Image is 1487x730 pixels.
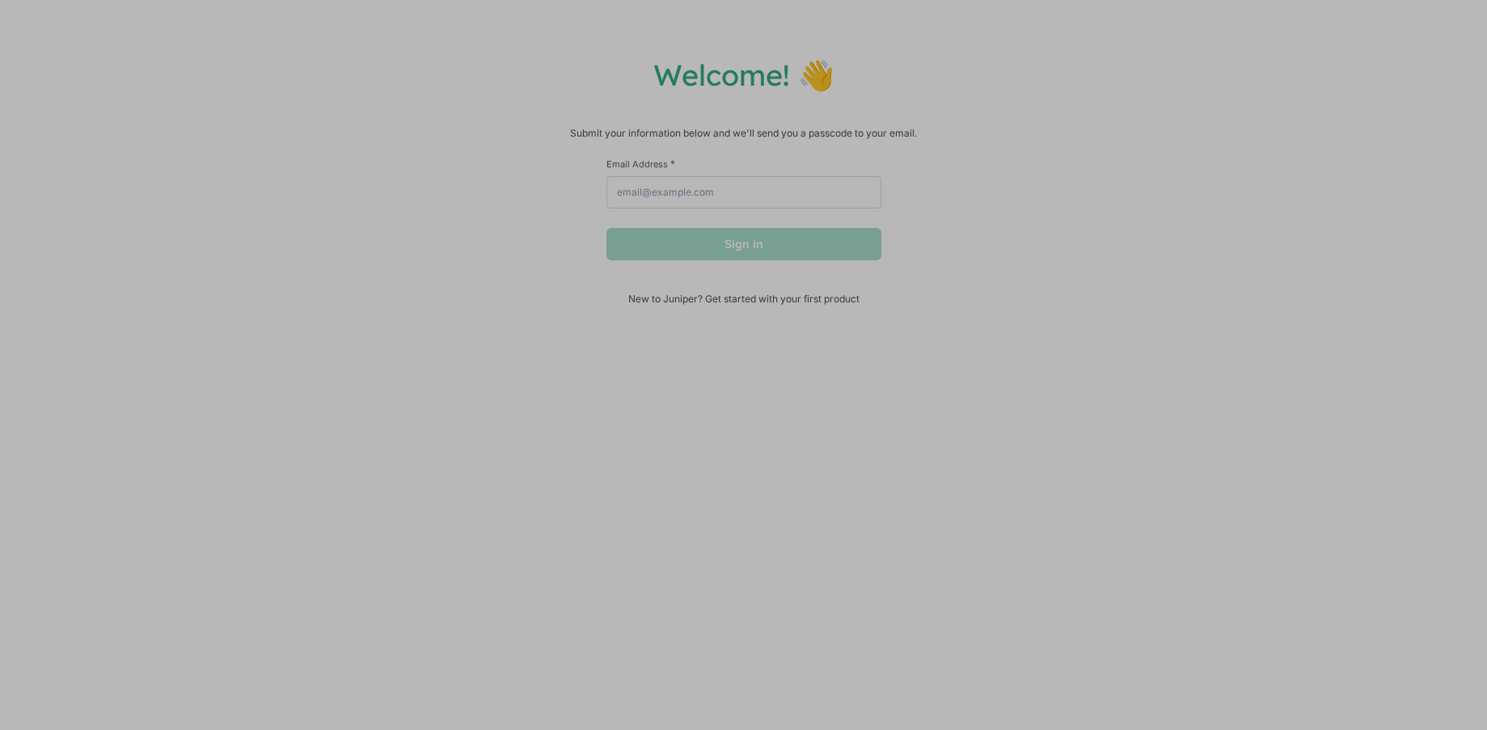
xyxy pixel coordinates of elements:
[606,293,881,305] span: New to Juniper? Get started with your first product
[670,158,675,170] span: This field is required.
[606,176,881,209] input: email@example.com
[16,57,1471,93] h1: Welcome! 👋
[606,158,881,170] label: Email Address
[16,125,1471,141] p: Submit your information below and we'll send you a passcode to your email.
